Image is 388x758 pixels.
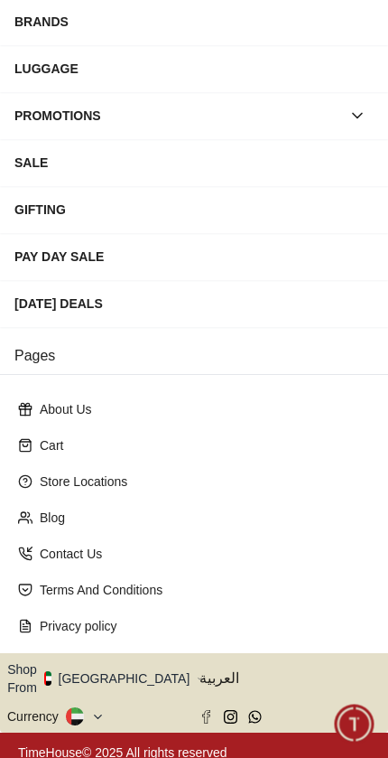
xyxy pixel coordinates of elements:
[14,240,374,273] div: PAY DAY SALE
[40,545,363,563] p: Contact Us
[7,707,66,725] div: Currency
[248,710,262,724] a: Whatsapp
[7,660,203,697] button: Shop From[GEOGRAPHIC_DATA]
[40,509,363,527] p: Blog
[199,710,213,724] a: Facebook
[14,287,374,320] div: [DATE] DEALS
[40,473,363,491] p: Store Locations
[40,400,363,418] p: About Us
[199,668,381,689] span: العربية
[14,146,374,179] div: SALE
[224,710,237,724] a: Instagram
[14,52,374,85] div: LUGGAGE
[14,5,374,38] div: BRANDS
[335,705,374,744] div: Chat Widget
[14,193,374,226] div: GIFTING
[40,436,363,454] p: Cart
[40,617,363,635] p: Privacy policy
[199,660,381,697] button: العربية
[40,581,363,599] p: Terms And Conditions
[44,671,51,686] img: United Arab Emirates
[14,99,341,132] div: PROMOTIONS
